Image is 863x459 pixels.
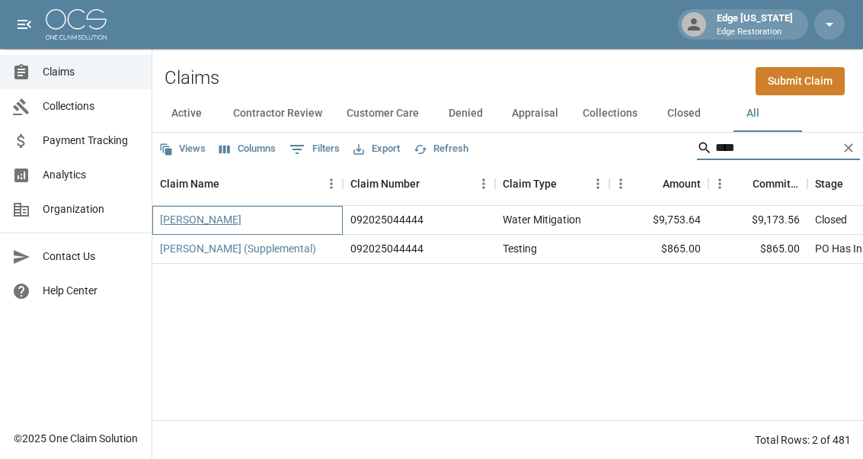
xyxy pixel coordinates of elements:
[43,98,139,114] span: Collections
[43,201,139,217] span: Organization
[755,432,851,448] div: Total Rows: 2 of 481
[718,95,787,132] button: All
[43,64,139,80] span: Claims
[221,95,334,132] button: Contractor Review
[43,283,139,299] span: Help Center
[571,95,650,132] button: Collections
[43,249,139,265] span: Contact Us
[9,9,40,40] button: open drawer
[731,173,753,194] button: Sort
[756,67,845,95] a: Submit Claim
[334,95,431,132] button: Customer Care
[420,173,441,194] button: Sort
[609,206,708,235] div: $9,753.64
[160,212,241,227] a: [PERSON_NAME]
[216,137,280,161] button: Select columns
[219,173,241,194] button: Sort
[152,162,343,205] div: Claim Name
[410,137,472,161] button: Refresh
[343,162,495,205] div: Claim Number
[43,167,139,183] span: Analytics
[609,162,708,205] div: Amount
[503,162,557,205] div: Claim Type
[609,172,632,195] button: Menu
[503,212,581,227] div: Water Mitigation
[503,241,537,256] div: Testing
[708,172,731,195] button: Menu
[350,137,404,161] button: Export
[609,235,708,264] div: $865.00
[708,235,807,264] div: $865.00
[815,162,843,205] div: Stage
[350,212,424,227] div: 092025044444
[431,95,500,132] button: Denied
[837,136,860,159] button: Clear
[155,137,209,161] button: Views
[650,95,718,132] button: Closed
[708,162,807,205] div: Committed Amount
[717,26,793,39] p: Edge Restoration
[165,67,219,89] h2: Claims
[160,162,219,205] div: Claim Name
[557,173,578,194] button: Sort
[160,241,316,256] a: [PERSON_NAME] (Supplemental)
[43,133,139,149] span: Payment Tracking
[350,241,424,256] div: 092025044444
[711,11,799,38] div: Edge [US_STATE]
[286,137,344,162] button: Show filters
[641,173,663,194] button: Sort
[46,9,107,40] img: ocs-logo-white-transparent.png
[472,172,495,195] button: Menu
[663,162,701,205] div: Amount
[350,162,420,205] div: Claim Number
[495,162,609,205] div: Claim Type
[500,95,571,132] button: Appraisal
[697,136,860,163] div: Search
[815,212,847,227] div: Closed
[587,172,609,195] button: Menu
[320,172,343,195] button: Menu
[152,95,221,132] button: Active
[708,206,807,235] div: $9,173.56
[753,162,800,205] div: Committed Amount
[152,95,863,132] div: dynamic tabs
[14,431,138,446] div: © 2025 One Claim Solution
